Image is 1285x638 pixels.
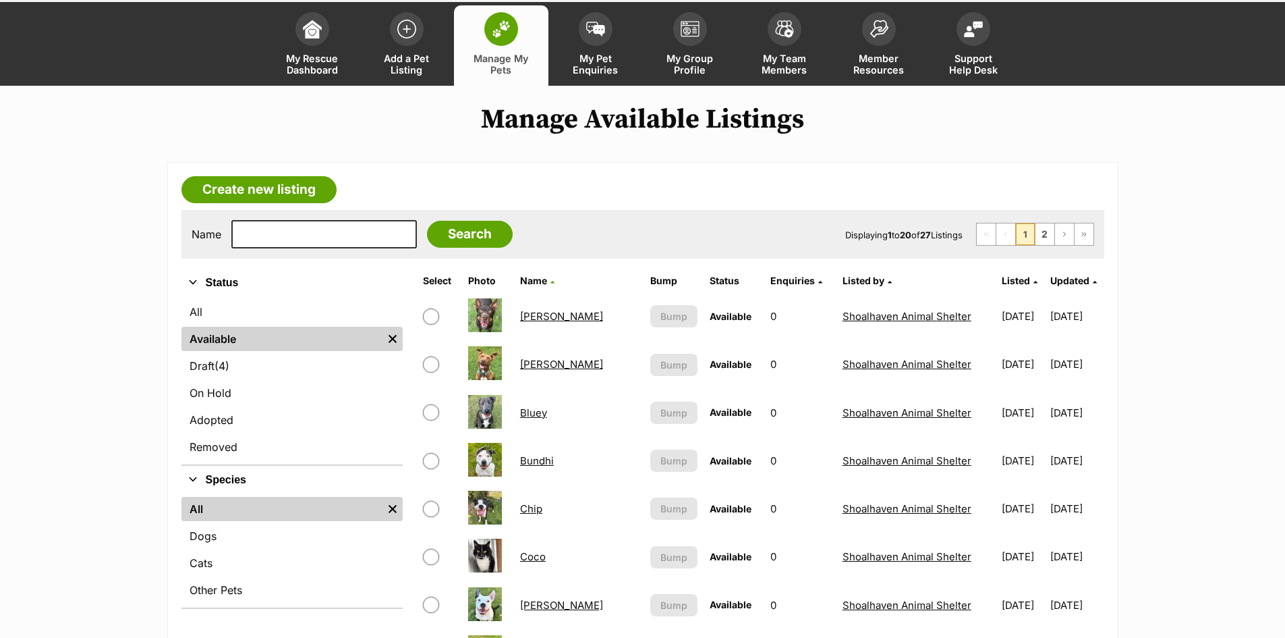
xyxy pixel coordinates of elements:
[181,524,403,548] a: Dogs
[1050,341,1103,388] td: [DATE]
[843,406,971,419] a: Shoalhaven Animal Shelter
[765,293,836,340] td: 0
[996,341,1049,388] td: [DATE]
[770,275,815,286] span: translation missing: en.admin.listings.index.attributes.enquiries
[660,550,687,564] span: Bump
[710,455,751,467] span: Available
[181,435,403,459] a: Removed
[843,599,971,612] a: Shoalhaven Animal Shelter
[643,5,737,86] a: My Group Profile
[1002,275,1037,286] a: Listed
[181,471,403,489] button: Species
[710,311,751,322] span: Available
[1050,533,1103,580] td: [DATE]
[1050,485,1103,532] td: [DATE]
[382,327,403,351] a: Remove filter
[454,5,548,86] a: Manage My Pets
[181,300,403,324] a: All
[710,503,751,514] span: Available
[520,406,547,419] a: Bluey
[1050,437,1103,484] td: [DATE]
[843,502,971,515] a: Shoalhaven Animal Shelter
[710,358,751,370] span: Available
[996,437,1049,484] td: [DATE]
[843,550,971,563] a: Shoalhaven Animal Shelter
[849,53,909,76] span: Member Resources
[660,598,687,612] span: Bump
[660,406,687,420] span: Bump
[1050,582,1103,629] td: [DATE]
[660,309,687,323] span: Bump
[765,341,836,388] td: 0
[265,5,360,86] a: My Rescue Dashboard
[660,53,720,76] span: My Group Profile
[1002,275,1030,286] span: Listed
[710,599,751,610] span: Available
[843,310,971,323] a: Shoalhaven Animal Shelter
[660,358,687,372] span: Bump
[650,594,697,616] button: Bump
[586,22,605,36] img: pet-enquiries-icon-7e3ad2cf08bfb03b45e93fb7055b45f3efa6380592205ae92323e6603595dc1f.svg
[181,354,403,378] a: Draft
[888,230,892,240] strong: 1
[303,20,322,38] img: dashboard-icon-eb2f2d2d3e046f16d808141f083e7271f6b2e854fb5c12c21221c1fb7104beca.svg
[181,327,382,351] a: Available
[427,221,513,248] input: Search
[181,274,403,292] button: Status
[710,406,751,418] span: Available
[996,293,1049,340] td: [DATE]
[920,230,931,240] strong: 27
[397,20,416,38] img: add-pet-listing-icon-0afa8454b4691262ce3f59096e99ab1cd57d4a30225e0717b998d2c9b9846f56.svg
[765,533,836,580] td: 0
[520,550,546,563] a: Coco
[520,502,542,515] a: Chip
[1050,275,1089,286] span: Updated
[1075,223,1093,245] a: Last page
[181,494,403,608] div: Species
[463,270,513,292] th: Photo
[650,546,697,568] button: Bump
[181,551,403,575] a: Cats
[650,450,697,472] button: Bump
[1016,223,1035,245] span: Page 1
[181,381,403,405] a: On Hold
[520,358,603,371] a: [PERSON_NAME]
[520,275,547,286] span: Name
[976,223,1094,246] nav: Pagination
[843,358,971,371] a: Shoalhaven Animal Shelter
[492,20,511,38] img: manage-my-pets-icon-02211641906a0b7f246fdf0571729dbe1e7629f14944591b6c1af311fb30b64b.svg
[681,21,699,37] img: group-profile-icon-3fa3cf56718a62981997c0bc7e787c4b2cf8bcc04b72c1350f741eb67cf2f40e.svg
[869,20,888,38] img: member-resources-icon-8e73f808a243e03378d46382f2149f9095a855e16c252ad45f914b54edf8863c.svg
[845,230,963,240] span: Displaying to of Listings
[650,305,697,327] button: Bump
[650,498,697,520] button: Bump
[181,578,403,602] a: Other Pets
[996,533,1049,580] td: [DATE]
[660,454,687,468] span: Bump
[181,297,403,464] div: Status
[996,223,1015,245] span: Previous page
[996,582,1049,629] td: [DATE]
[770,275,822,286] a: Enquiries
[418,270,462,292] th: Select
[660,502,687,516] span: Bump
[754,53,815,76] span: My Team Members
[964,21,983,37] img: help-desk-icon-fdf02630f3aa405de69fd3d07c3f3aa587a6932b1a1747fa1d2bba05be0121f9.svg
[843,454,971,467] a: Shoalhaven Animal Shelter
[765,485,836,532] td: 0
[943,53,1004,76] span: Support Help Desk
[360,5,454,86] a: Add a Pet Listing
[1055,223,1074,245] a: Next page
[520,599,603,612] a: [PERSON_NAME]
[765,437,836,484] td: 0
[520,310,603,323] a: [PERSON_NAME]
[376,53,437,76] span: Add a Pet Listing
[765,390,836,436] td: 0
[1050,293,1103,340] td: [DATE]
[181,408,403,432] a: Adopted
[471,53,532,76] span: Manage My Pets
[645,270,703,292] th: Bump
[737,5,832,86] a: My Team Members
[382,497,403,521] a: Remove filter
[775,20,794,38] img: team-members-icon-5396bd8760b3fe7c0b43da4ab00e1e3bb1a5d9ba89233759b79545d2d3fc5d0d.svg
